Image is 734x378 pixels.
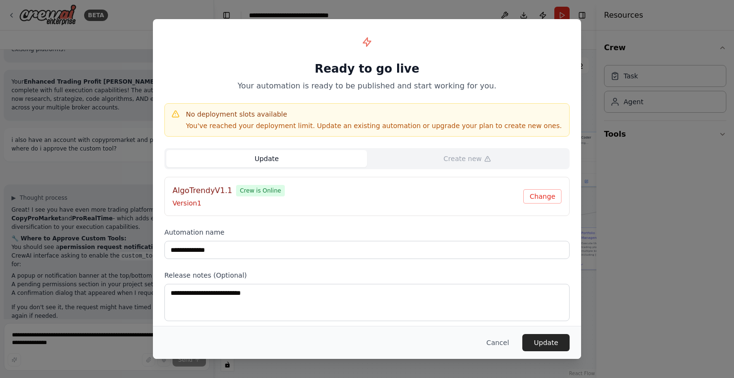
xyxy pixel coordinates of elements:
button: Change [523,189,561,204]
h4: No deployment slots available [186,109,562,119]
button: Cancel [479,334,517,351]
button: Create new [367,150,568,167]
h1: Ready to go live [164,61,570,76]
h4: AlgoTrendyV1.1 [173,185,232,196]
p: Version 1 [173,198,523,208]
span: Crew is Online [236,185,285,196]
p: Your automation is ready to be published and start working for you. [164,80,570,92]
label: Release notes (Optional) [164,270,570,280]
button: Update [522,334,570,351]
button: Update [166,150,367,167]
p: You've reached your deployment limit. Update an existing automation or upgrade your plan to creat... [186,121,562,130]
label: Automation name [164,227,570,237]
